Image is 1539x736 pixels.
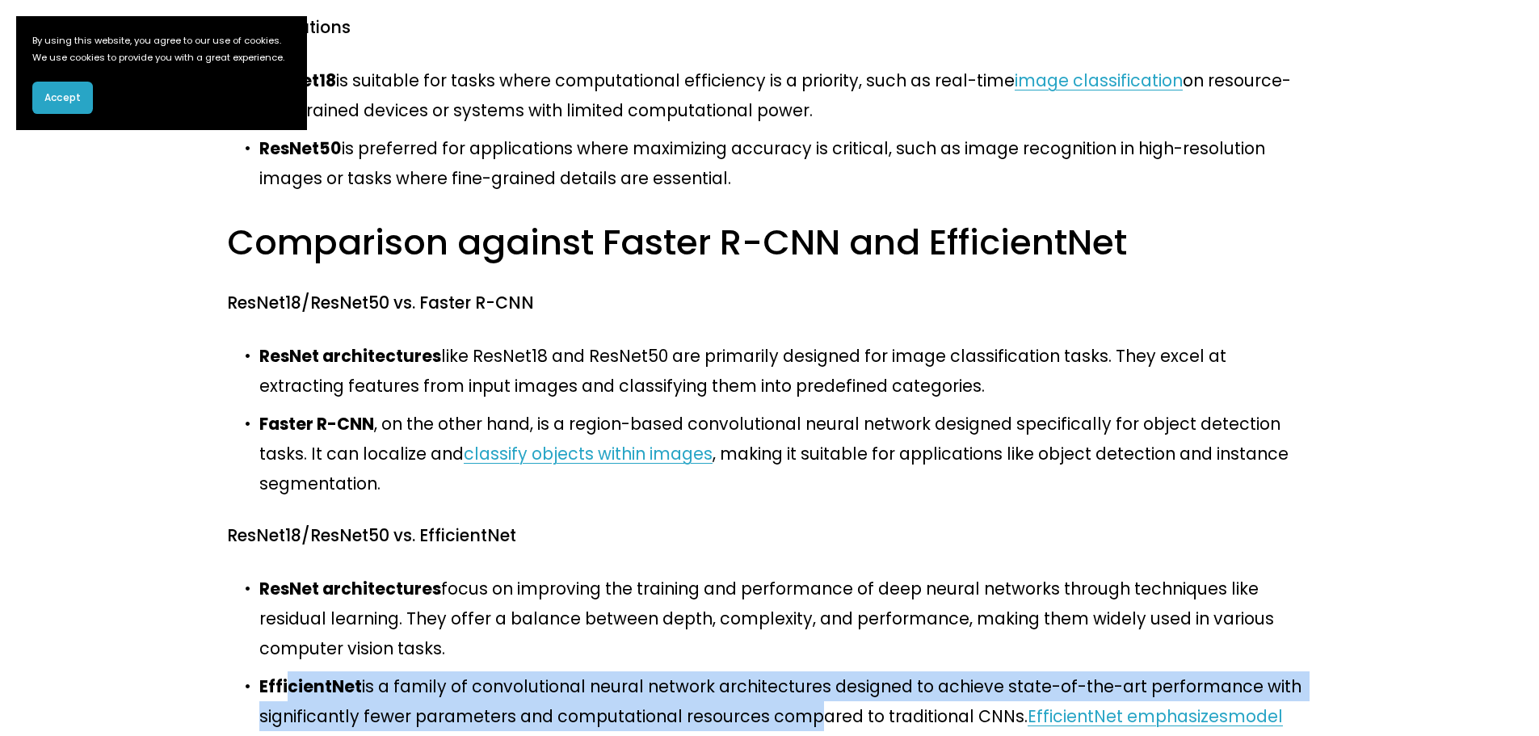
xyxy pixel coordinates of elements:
button: Accept [32,82,93,114]
h4: 3. Applications [227,16,1312,40]
h4: ResNet18/ResNet50 vs. EfficientNet [227,524,1312,548]
strong: ResNet architectures [259,344,441,368]
p: focus on improving the training and performance of deep neural networks through techniques like r... [259,574,1312,663]
strong: EfficientNet [259,675,362,698]
p: like ResNet18 and ResNet50 are primarily designed for image classification tasks. They excel at e... [259,341,1312,401]
p: , on the other hand, is a region-based convolutional neural network designed specifically for obj... [259,409,1312,498]
p: is preferred for applications where maximizing accuracy is critical, such as image recognition in... [259,133,1312,193]
h3: Comparison against Faster R-CNN and EfficientNet [227,219,1312,266]
p: By using this website, you agree to our use of cookies. We use cookies to provide you with a grea... [32,32,291,65]
p: is suitable for tasks where computational efficiency is a priority, such as real-time on resource... [259,65,1312,125]
strong: ResNet50 [259,137,342,160]
a: classify objects within images [464,442,713,465]
span: Accept [44,90,81,105]
section: Cookie banner [16,16,307,130]
a: image classification [1015,69,1183,92]
strong: ResNet architectures [259,577,441,600]
h4: ResNet18/ResNet50 vs. Faster R-CNN [227,292,1312,315]
strong: Faster R-CNN [259,412,374,435]
a: EfficientNet emphasizes [1028,704,1228,728]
